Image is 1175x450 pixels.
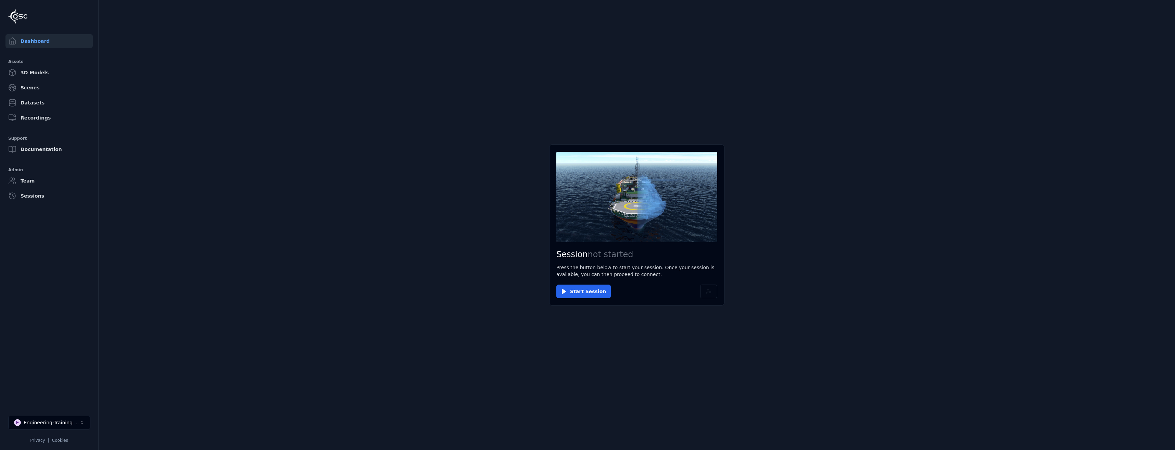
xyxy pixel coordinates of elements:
h2: Session [556,249,717,260]
img: Logo [8,9,27,24]
a: Recordings [5,111,93,125]
div: Support [8,134,90,142]
a: Sessions [5,189,93,203]
a: Privacy [30,438,45,443]
span: | [48,438,49,443]
a: Datasets [5,96,93,110]
span: not started [588,250,633,259]
a: Dashboard [5,34,93,48]
div: Assets [8,58,90,66]
a: Scenes [5,81,93,95]
a: Documentation [5,142,93,156]
button: Select a workspace [8,416,90,429]
div: Engineering-Training (SSO Staging) [24,419,79,426]
a: 3D Models [5,66,93,79]
a: Team [5,174,93,188]
div: Admin [8,166,90,174]
a: Cookies [52,438,68,443]
button: Start Session [556,285,611,298]
div: E [14,419,21,426]
p: Press the button below to start your session. Once your session is available, you can then procee... [556,264,717,278]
